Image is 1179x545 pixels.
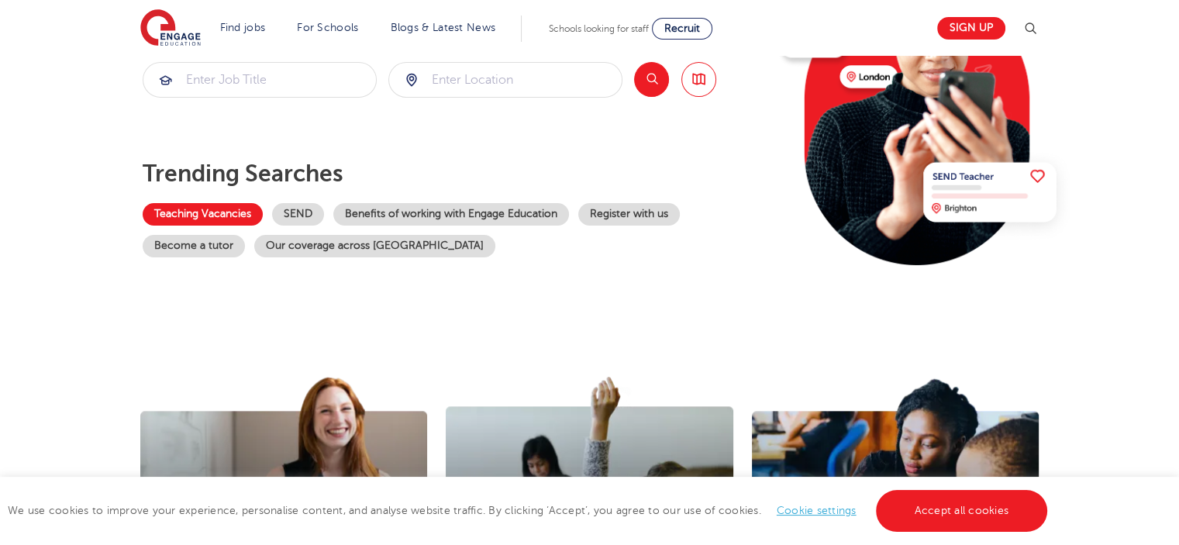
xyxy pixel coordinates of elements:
button: Search [634,62,669,97]
a: Sign up [937,17,1005,40]
a: Register with us [578,203,680,226]
a: SEND [272,203,324,226]
a: For Schools [297,22,358,33]
a: Find jobs [220,22,266,33]
div: Submit [388,62,622,98]
span: Schools looking for staff [549,23,649,34]
a: Benefits of working with Engage Education [333,203,569,226]
span: Recruit [664,22,700,34]
a: Cookie settings [777,505,857,516]
a: Accept all cookies [876,490,1048,532]
img: Engage Education [140,9,201,48]
a: Recruit [652,18,712,40]
input: Submit [389,63,622,97]
p: Trending searches [143,160,768,188]
div: Submit [143,62,377,98]
a: Become a tutor [143,235,245,257]
input: Submit [143,63,376,97]
a: Teaching Vacancies [143,203,263,226]
a: Blogs & Latest News [391,22,496,33]
span: We use cookies to improve your experience, personalise content, and analyse website traffic. By c... [8,505,1051,516]
a: Our coverage across [GEOGRAPHIC_DATA] [254,235,495,257]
